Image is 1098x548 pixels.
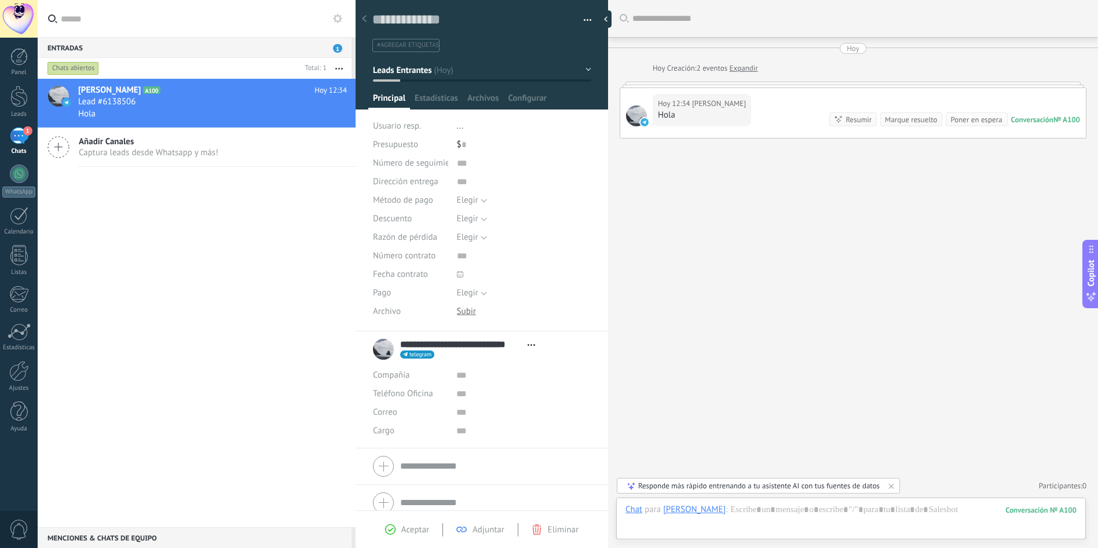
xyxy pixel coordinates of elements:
[726,504,727,516] span: :
[2,228,36,236] div: Calendario
[950,114,1002,125] div: Poner en espera
[626,105,647,126] span: Ismael Ulises Fraile Hernandez
[373,385,433,403] button: Teléfono Oficina
[640,118,649,126] img: telegram-sm.svg
[373,403,397,422] button: Correo
[885,114,937,125] div: Marque resuelto
[78,108,96,119] span: Hola
[457,287,478,298] span: Elegir
[2,269,36,276] div: Listas
[1011,115,1053,125] div: Conversación
[457,228,487,247] button: Elegir
[653,63,758,74] div: Creación:
[373,247,448,265] div: Número contrato
[373,307,401,316] span: Archivo
[79,136,218,147] span: Añadir Canales
[373,228,448,247] div: Razón de pérdida
[373,265,448,284] div: Fecha contrato
[730,63,758,74] a: Expandir
[373,196,433,204] span: Método de pago
[373,154,448,173] div: Número de seguimiento
[658,109,746,121] div: Hola
[846,114,872,125] div: Resumir
[1085,260,1097,287] span: Copilot
[457,284,487,302] button: Elegir
[373,177,438,186] span: Dirección entrega
[373,136,448,154] div: Presupuesto
[2,187,35,198] div: WhatsApp
[457,210,487,228] button: Elegir
[663,504,726,514] div: Ismael Ulises Fraile Hernandez
[373,233,437,242] span: Razón de pérdida
[415,93,458,109] span: Estadísticas
[548,524,579,535] span: Eliminar
[23,126,32,136] span: 1
[2,69,36,76] div: Panel
[457,191,487,210] button: Elegir
[373,139,418,150] span: Presupuesto
[63,98,71,107] img: icon
[373,302,448,321] div: Archivo
[847,43,859,54] div: Hoy
[2,385,36,392] div: Ajustes
[638,481,880,491] div: Responde más rápido entrenando a tu asistente AI con tus fuentes de datos
[373,366,448,385] div: Compañía
[2,148,36,155] div: Chats
[692,98,746,109] span: Ismael Ulises Fraile Hernandez
[645,504,661,516] span: para
[377,41,439,49] span: #agregar etiquetas
[38,37,352,58] div: Entradas
[409,352,431,357] span: telegram
[457,232,478,243] span: Elegir
[373,270,428,279] span: Fecha contrato
[301,63,327,74] div: Total: 1
[658,98,692,109] div: Hoy 12:34
[2,425,36,433] div: Ayuda
[373,120,421,131] span: Usuario resp.
[78,85,141,96] span: [PERSON_NAME]
[373,159,462,167] span: Número de seguimiento
[401,524,429,535] span: Aceptar
[314,85,347,96] span: Hoy 12:34
[78,96,136,108] span: Lead #6138506
[373,93,405,109] span: Principal
[457,136,591,154] div: $
[373,251,435,260] span: Número contrato
[327,58,352,79] button: Más
[508,93,546,109] span: Configurar
[373,191,448,210] div: Método de pago
[373,407,397,418] span: Correo
[373,210,448,228] div: Descuento
[47,61,99,75] div: Chats abiertos
[1082,481,1086,491] span: 0
[1005,505,1077,515] div: 100
[600,10,612,28] div: Ocultar
[653,63,667,74] div: Hoy
[2,306,36,314] div: Correo
[457,213,478,224] span: Elegir
[373,388,433,399] span: Teléfono Oficina
[467,93,499,109] span: Archivos
[373,422,448,440] div: Cargo
[2,344,36,352] div: Estadísticas
[143,86,160,94] span: A100
[373,426,394,435] span: Cargo
[373,117,448,136] div: Usuario resp.
[1053,115,1080,125] div: № A100
[373,288,391,297] span: Pago
[373,173,448,191] div: Dirección entrega
[38,79,356,127] a: avataricon[PERSON_NAME]A100Hoy 12:34Lead #6138506Hola
[473,524,504,535] span: Adjuntar
[1039,481,1086,491] a: Participantes:0
[79,147,218,158] span: Captura leads desde Whatsapp y más!
[333,44,342,53] span: 1
[373,284,448,302] div: Pago
[38,527,352,548] div: Menciones & Chats de equipo
[457,120,464,131] span: ...
[457,195,478,206] span: Elegir
[2,111,36,118] div: Leads
[373,214,412,223] span: Descuento
[697,63,727,74] span: 2 eventos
